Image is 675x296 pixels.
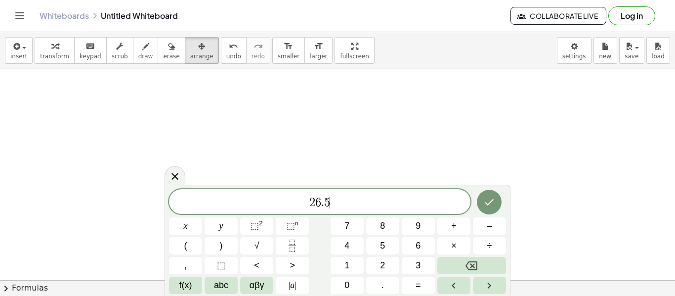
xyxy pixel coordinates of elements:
span: load [652,53,665,60]
span: √ [254,239,259,253]
span: 6 [315,197,321,209]
span: 0 [344,279,349,292]
button: Plus [437,217,470,235]
span: scrub [112,53,128,60]
span: 6 [416,239,421,253]
button: fullscreen [335,37,374,64]
span: . [321,197,324,209]
span: y [219,219,223,233]
span: new [599,53,611,60]
span: | [295,280,296,290]
button: Divide [473,237,506,254]
button: Functions [169,277,202,294]
i: keyboard [85,41,95,52]
button: 5 [366,237,399,254]
span: smaller [278,53,299,60]
span: fullscreen [340,53,369,60]
span: ( [184,239,187,253]
span: abc [214,279,228,292]
button: x [169,217,202,235]
span: 2 [380,259,385,272]
span: Collaborate Live [519,11,598,20]
span: 7 [344,219,349,233]
i: redo [253,41,263,52]
sup: n [295,219,298,227]
i: format_size [314,41,323,52]
button: draw [133,37,159,64]
span: ) [220,239,223,253]
button: Equals [402,277,435,294]
span: < [254,259,259,272]
button: , [169,257,202,274]
span: | [289,280,291,290]
span: keypad [80,53,101,60]
span: redo [252,53,265,60]
button: format_sizesmaller [272,37,305,64]
button: keyboardkeypad [74,37,107,64]
span: + [451,219,457,233]
button: 9 [402,217,435,235]
span: – [487,219,492,233]
span: arrange [190,53,213,60]
span: save [625,53,638,60]
i: format_size [284,41,293,52]
span: = [416,279,421,292]
button: arrange [185,37,219,64]
sup: 2 [259,219,263,227]
button: Times [437,237,470,254]
button: Alphabet [205,277,238,294]
button: transform [35,37,75,64]
span: ⬚ [217,259,225,272]
span: ÷ [487,239,492,253]
button: 4 [331,237,364,254]
span: insert [10,53,27,60]
span: 5 [380,239,385,253]
span: f(x) [179,279,192,292]
span: undo [226,53,241,60]
button: 3 [402,257,435,274]
span: αβγ [250,279,264,292]
button: ( [169,237,202,254]
button: Backspace [437,257,506,274]
span: 4 [344,239,349,253]
button: redoredo [246,37,270,64]
button: undoundo [221,37,247,64]
button: Superscript [276,217,309,235]
button: Square root [240,237,273,254]
button: 6 [402,237,435,254]
span: 9 [416,219,421,233]
button: 0 [331,277,364,294]
span: 1 [344,259,349,272]
button: 2 [366,257,399,274]
button: 7 [331,217,364,235]
button: . [366,277,399,294]
span: 8 [380,219,385,233]
button: y [205,217,238,235]
button: 8 [366,217,399,235]
button: Greek alphabet [240,277,273,294]
span: 2 [309,197,315,209]
button: erase [158,37,185,64]
span: 3 [416,259,421,272]
span: . [381,279,384,292]
button: Done [477,190,502,214]
span: 5 [324,197,330,209]
button: scrub [106,37,133,64]
button: Left arrow [437,277,470,294]
span: erase [163,53,179,60]
button: 1 [331,257,364,274]
span: , [184,259,187,272]
button: Less than [240,257,273,274]
button: settings [557,37,591,64]
button: save [619,37,644,64]
button: Squared [240,217,273,235]
span: settings [562,53,586,60]
a: Whiteboards [40,11,89,21]
span: × [451,239,457,253]
button: Minus [473,217,506,235]
button: Fraction [276,237,309,254]
button: load [646,37,670,64]
span: larger [310,53,327,60]
button: insert [5,37,33,64]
